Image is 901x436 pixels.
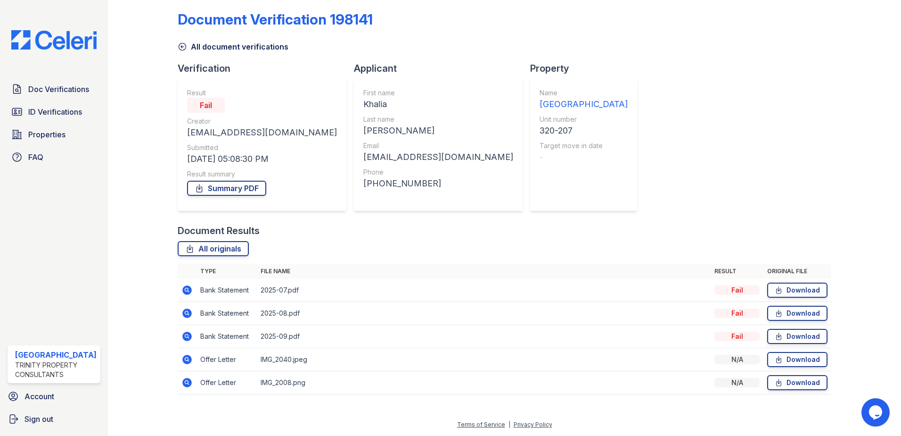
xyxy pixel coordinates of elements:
a: Summary PDF [187,181,266,196]
td: Bank Statement [197,325,257,348]
td: 2025-09.pdf [257,325,711,348]
div: Property [530,62,645,75]
th: File name [257,264,711,279]
span: Properties [28,129,66,140]
div: [PERSON_NAME] [363,124,513,137]
div: [EMAIL_ADDRESS][DOMAIN_NAME] [187,126,337,139]
div: Khalia [363,98,513,111]
a: Download [767,283,827,298]
div: First name [363,88,513,98]
div: [GEOGRAPHIC_DATA] [540,98,628,111]
div: Email [363,141,513,151]
a: Privacy Policy [514,421,552,428]
td: Offer Letter [197,371,257,394]
a: Properties [8,125,100,144]
span: ID Verifications [28,106,82,117]
a: Account [4,387,104,406]
a: FAQ [8,148,100,167]
a: Download [767,329,827,344]
div: [EMAIL_ADDRESS][DOMAIN_NAME] [363,151,513,164]
td: 2025-08.pdf [257,302,711,325]
a: ID Verifications [8,102,100,121]
div: Applicant [354,62,530,75]
div: - [540,151,628,164]
td: IMG_2008.png [257,371,711,394]
div: | [508,421,510,428]
div: [PHONE_NUMBER] [363,177,513,190]
div: [DATE] 05:08:30 PM [187,152,337,166]
div: N/A [714,378,760,387]
a: All originals [178,241,249,256]
a: Download [767,306,827,321]
div: Creator [187,117,337,126]
div: Document Results [178,224,260,237]
div: Fail [714,332,760,341]
div: Phone [363,168,513,177]
div: Result summary [187,169,337,179]
div: N/A [714,355,760,364]
iframe: chat widget [861,398,892,427]
a: Doc Verifications [8,80,100,99]
div: Verification [178,62,354,75]
div: Name [540,88,628,98]
a: Download [767,375,827,390]
span: Account [25,391,54,402]
td: 2025-07.pdf [257,279,711,302]
div: Unit number [540,115,628,124]
a: Download [767,352,827,367]
div: Fail [714,309,760,318]
td: IMG_2040.jpeg [257,348,711,371]
div: Fail [714,285,760,295]
td: Bank Statement [197,302,257,325]
td: Bank Statement [197,279,257,302]
div: Trinity Property Consultants [15,361,97,379]
div: Target move in date [540,141,628,151]
span: Sign out [25,413,53,425]
div: Last name [363,115,513,124]
div: [GEOGRAPHIC_DATA] [15,349,97,361]
img: CE_Logo_Blue-a8612792a0a2168367f1c8372b55b34899dd931a85d93a1a3d3e32e68fde9ad4.png [4,30,104,50]
th: Result [711,264,763,279]
th: Type [197,264,257,279]
a: Terms of Service [457,421,505,428]
span: Doc Verifications [28,84,89,95]
th: Original file [763,264,831,279]
div: 320-207 [540,124,628,137]
a: Sign out [4,410,104,428]
div: Result [187,88,337,98]
div: Submitted [187,143,337,152]
td: Offer Letter [197,348,257,371]
a: Name [GEOGRAPHIC_DATA] [540,88,628,111]
div: Document Verification 198141 [178,11,373,28]
div: Fail [187,98,225,113]
a: All document verifications [178,41,288,52]
span: FAQ [28,151,43,163]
